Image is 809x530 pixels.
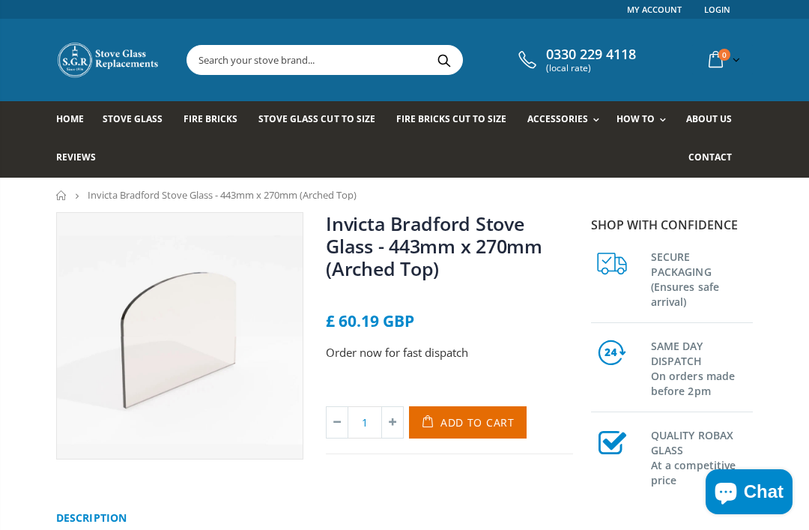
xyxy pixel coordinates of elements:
[184,112,237,125] span: Fire Bricks
[686,112,732,125] span: About us
[703,45,743,74] a: 0
[258,112,375,125] span: Stove Glass Cut To Size
[56,151,96,163] span: Reviews
[651,425,753,488] h3: QUALITY ROBAX GLASS At a competitive price
[396,112,506,125] span: Fire Bricks Cut To Size
[326,310,414,331] span: £ 60.19 GBP
[56,41,161,79] img: Stove Glass Replacement
[616,112,655,125] span: How To
[187,46,600,74] input: Search your stove brand...
[527,112,588,125] span: Accessories
[409,406,527,439] button: Add to Cart
[396,101,518,139] a: Fire Bricks Cut To Size
[57,213,303,459] img: ArchedTopstoveglass2_126e2cdd-a82f-4c76-a085-08e868c4a6da_800x_crop_center.webp
[56,112,84,125] span: Home
[688,139,743,178] a: Contact
[326,211,542,281] a: Invicta Bradford Stove Glass - 443mm x 270mm (Arched Top)
[56,190,67,200] a: Home
[616,101,673,139] a: How To
[701,469,797,518] inbox-online-store-chat: Shopify online store chat
[258,101,386,139] a: Stove Glass Cut To Size
[56,139,107,178] a: Reviews
[88,188,357,202] span: Invicta Bradford Stove Glass - 443mm x 270mm (Arched Top)
[326,344,573,361] p: Order now for fast dispatch
[686,101,743,139] a: About us
[718,49,730,61] span: 0
[103,101,174,139] a: Stove Glass
[427,46,461,74] button: Search
[440,415,515,430] span: Add to Cart
[591,216,753,234] p: Shop with confidence
[688,151,732,163] span: Contact
[651,247,753,310] h3: SECURE PACKAGING (Ensures safe arrival)
[651,336,753,399] h3: SAME DAY DISPATCH On orders made before 2pm
[56,101,95,139] a: Home
[527,101,607,139] a: Accessories
[184,101,249,139] a: Fire Bricks
[103,112,163,125] span: Stove Glass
